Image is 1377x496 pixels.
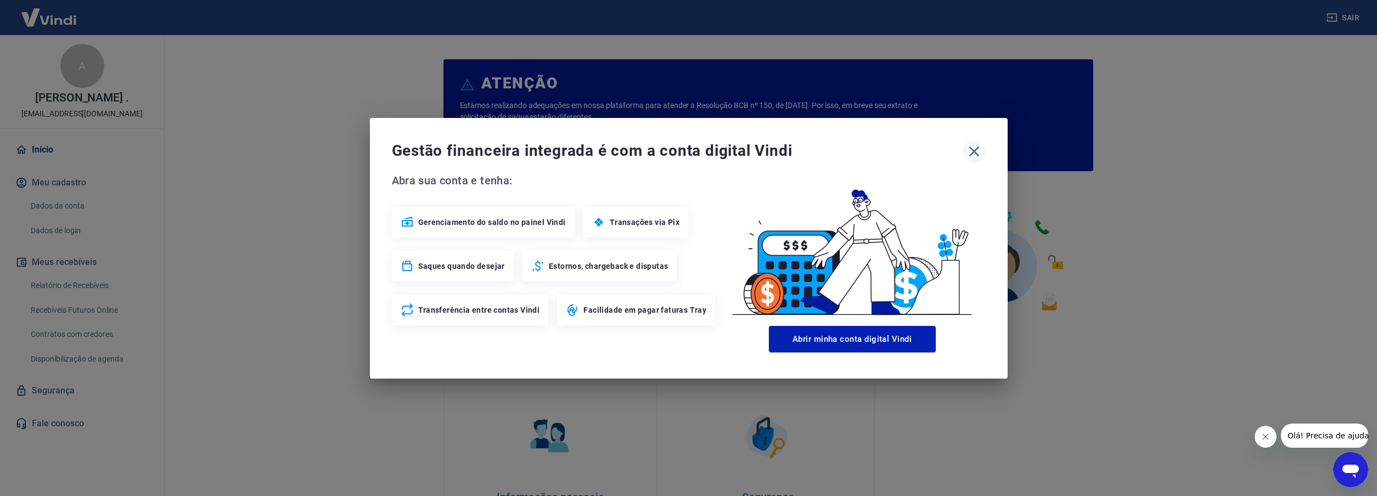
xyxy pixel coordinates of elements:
[769,326,936,352] button: Abrir minha conta digital Vindi
[392,172,719,189] span: Abra sua conta e tenha:
[1333,452,1368,487] iframe: Botão para abrir a janela de mensagens
[610,217,679,228] span: Transações via Pix
[1281,424,1368,448] iframe: Mensagem da empresa
[7,8,92,16] span: Olá! Precisa de ajuda?
[392,140,963,162] span: Gestão financeira integrada é com a conta digital Vindi
[418,217,566,228] span: Gerenciamento do saldo no painel Vindi
[549,261,668,272] span: Estornos, chargeback e disputas
[418,305,540,315] span: Transferência entre contas Vindi
[418,261,505,272] span: Saques quando desejar
[1255,426,1277,448] iframe: Fechar mensagem
[719,172,986,322] img: Good Billing
[583,305,706,315] span: Facilidade em pagar faturas Tray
